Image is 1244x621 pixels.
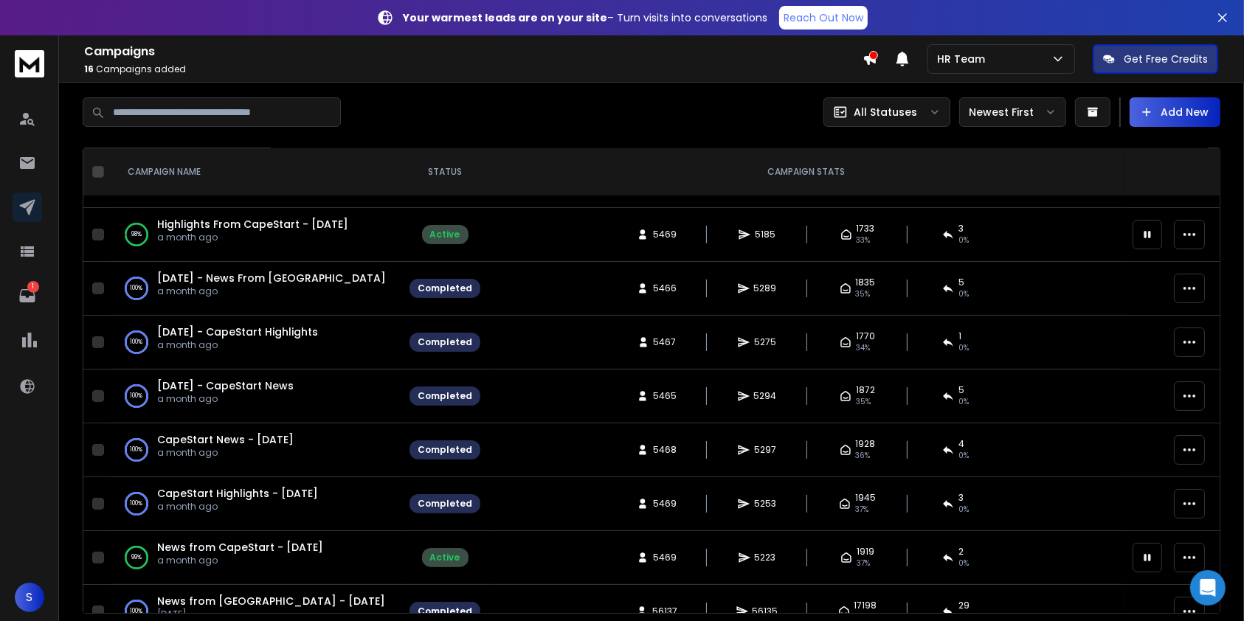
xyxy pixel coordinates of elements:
span: 5275 [754,336,776,348]
div: Completed [418,336,472,348]
span: 5469 [653,498,677,510]
span: 17198 [854,600,877,611]
div: Completed [418,282,472,294]
p: HR Team [937,52,991,66]
span: 0 % [958,558,969,569]
span: 0 % [958,288,969,300]
span: 0 % [958,450,969,462]
span: 1919 [857,546,874,558]
span: 34 % [856,342,870,354]
span: 1945 [855,492,876,504]
span: 0 % [958,396,969,408]
span: 36 % [856,450,871,462]
button: Get Free Credits [1093,44,1218,74]
th: STATUS [401,148,489,196]
div: Active [430,552,460,563]
span: 0 % [958,342,969,354]
p: a month ago [157,501,318,513]
span: 35 % [856,288,871,300]
p: 100 % [131,335,143,350]
p: 1 [27,281,39,293]
p: 99 % [131,550,142,565]
p: a month ago [157,285,386,297]
span: 5 [958,384,964,396]
span: 5297 [754,444,776,456]
button: S [15,583,44,612]
span: 5467 [654,336,677,348]
p: Get Free Credits [1124,52,1208,66]
p: 98 % [131,227,142,242]
td: 100%[DATE] - CapeStart Newsa month ago [110,370,401,423]
strong: Your warmest leads are on your site [403,10,607,25]
a: [DATE] - News From [GEOGRAPHIC_DATA] [157,271,386,285]
span: 5223 [755,552,776,563]
span: 29 [958,600,970,611]
a: Reach Out Now [779,6,868,30]
button: Add New [1130,97,1220,127]
div: Active [430,229,460,240]
span: 5289 [754,282,777,294]
p: a month ago [157,393,294,405]
p: Reach Out Now [784,10,863,25]
a: Highlights From CapeStart - [DATE] [157,217,348,232]
div: Completed [418,390,472,402]
span: 37 % [857,558,870,569]
span: 3 [958,492,964,504]
th: CAMPAIGN STATS [489,148,1124,196]
span: 56135 [753,606,778,617]
p: 100 % [131,604,143,619]
span: 1733 [857,223,875,235]
td: 100%[DATE] - News From [GEOGRAPHIC_DATA]a month ago [110,262,401,316]
p: – Turn visits into conversations [403,10,767,25]
a: CapeStart Highlights - [DATE] [157,486,318,501]
td: 99%News from CapeStart - [DATE]a month ago [110,531,401,585]
img: logo [15,50,44,77]
th: CAMPAIGN NAME [110,148,401,196]
p: 100 % [131,443,143,457]
span: 2 [958,546,964,558]
p: All Statuses [854,105,917,119]
span: 16 [84,63,94,75]
span: 1872 [856,384,875,396]
p: Campaigns added [84,63,863,75]
span: 37 % [855,504,868,516]
span: 5466 [653,282,677,294]
span: 1928 [856,438,876,450]
div: Completed [418,606,472,617]
span: 5 [958,277,964,288]
td: 98%Highlights From CapeStart - [DATE]a month ago [110,208,401,262]
p: 100 % [131,389,143,403]
span: 35 % [856,396,871,408]
span: 56137 [652,606,677,617]
td: 100%CapeStart Highlights - [DATE]a month ago [110,477,401,531]
p: a month ago [157,232,348,243]
div: Completed [418,444,472,456]
a: CapeStart News - [DATE] [157,432,294,447]
span: 3 [958,223,964,235]
span: 0 % [958,235,969,246]
button: Newest First [959,97,1066,127]
p: [DATE] [157,608,385,620]
span: 1 [958,330,961,342]
a: [DATE] - CapeStart News [157,378,294,393]
a: [DATE] - CapeStart Highlights [157,325,318,339]
a: News from CapeStart - [DATE] [157,540,323,555]
span: 1770 [856,330,875,342]
span: 5468 [653,444,677,456]
span: 5469 [653,229,677,240]
div: Open Intercom Messenger [1190,570,1226,606]
span: 5294 [754,390,777,402]
span: 0 % [958,504,969,516]
p: a month ago [157,339,318,351]
a: News from [GEOGRAPHIC_DATA] - [DATE] [157,594,385,608]
td: 100%CapeStart News - [DATE]a month ago [110,423,401,477]
p: 100 % [131,496,143,511]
